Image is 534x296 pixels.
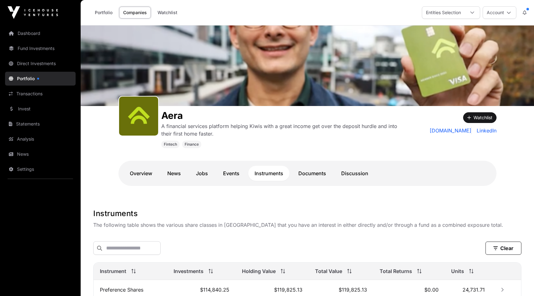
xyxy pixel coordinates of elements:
[497,285,508,295] button: Row Collapsed
[5,72,76,86] a: Portfolio
[248,166,290,181] a: Instruments
[123,166,158,181] a: Overview
[81,25,534,106] img: Aera
[161,166,187,181] a: News
[5,117,76,131] a: Statements
[483,6,516,19] button: Account
[5,87,76,101] a: Transactions
[5,57,76,70] a: Direct Investments
[91,7,117,19] a: Portfolio
[463,112,497,123] button: Watchlist
[462,287,485,293] span: 24,731.71
[100,267,126,275] span: Instrument
[8,6,58,19] img: Icehouse Ventures Logo
[292,166,332,181] a: Documents
[380,267,412,275] span: Total Returns
[153,7,181,19] a: Watchlist
[474,127,497,134] a: LinkedIn
[485,242,521,255] button: Clear
[5,102,76,116] a: Invest
[93,209,521,219] h1: Instruments
[164,142,177,147] span: Fintech
[335,166,375,181] a: Discussion
[5,132,76,146] a: Analysis
[174,267,204,275] span: Investments
[217,166,246,181] a: Events
[5,26,76,40] a: Dashboard
[185,142,199,147] span: Finance
[422,7,465,19] div: Entities Selection
[451,267,464,275] span: Units
[93,221,521,229] p: The following table shows the various share classes in [GEOGRAPHIC_DATA] that you have an interes...
[161,110,402,121] h1: Aera
[430,127,472,134] a: [DOMAIN_NAME]
[5,147,76,161] a: News
[242,267,276,275] span: Holding Value
[123,166,491,181] nav: Tabs
[5,162,76,176] a: Settings
[161,122,402,137] p: A financial services platform helping Kiwis with a great income get over the deposit hurdle and i...
[119,7,151,19] a: Companies
[502,266,534,296] iframe: Chat Widget
[5,42,76,55] a: Fund Investments
[315,267,342,275] span: Total Value
[190,166,214,181] a: Jobs
[122,99,156,133] img: Screenshot-2024-04-28-at-11.18.25%E2%80%AFAM.png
